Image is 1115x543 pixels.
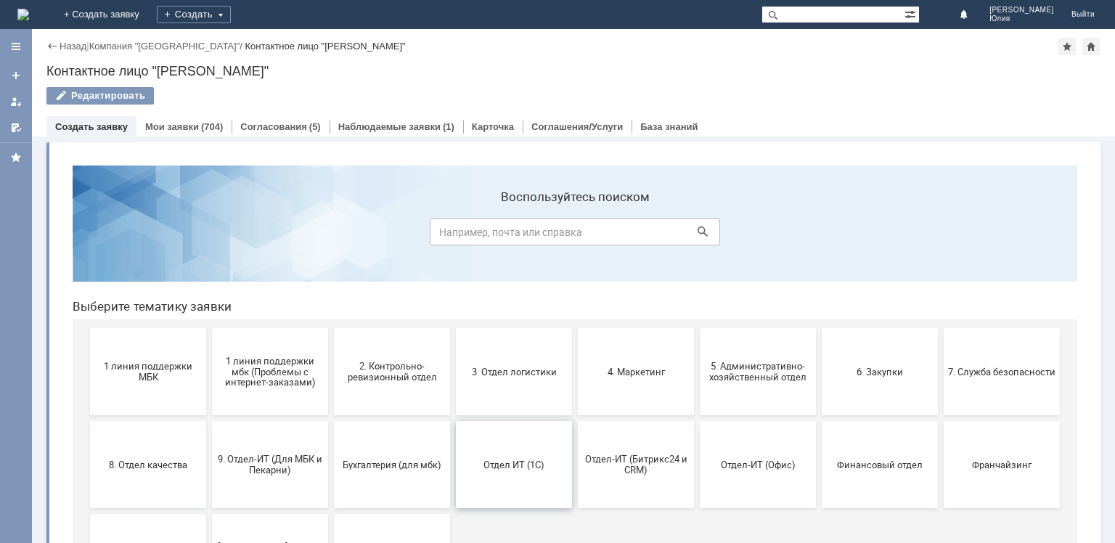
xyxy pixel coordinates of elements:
span: Финансовый отдел [765,305,873,316]
a: Наблюдаемые заявки [338,121,441,132]
a: Перейти на домашнюю страницу [17,9,29,20]
div: (5) [309,121,321,132]
div: Создать [157,6,231,23]
input: Например, почта или справка [369,65,659,91]
header: Выберите тематику заявки [12,145,1016,160]
div: Добавить в избранное [1058,38,1076,55]
label: Воспользуйтесь поиском [369,36,659,50]
button: Финансовый отдел [761,267,877,354]
button: 3. Отдел логистики [395,174,511,261]
span: 3. Отдел логистики [399,212,507,223]
a: Мои заявки [4,90,28,113]
button: 1 линия поддержки МБК [29,174,145,261]
button: не актуален [273,360,389,447]
span: 1 линия поддержки МБК [33,207,141,229]
span: 5. Административно-хозяйственный отдел [643,207,751,229]
button: Отдел-ИТ (Офис) [639,267,755,354]
div: Контактное лицо "[PERSON_NAME]" [245,41,406,52]
button: [PERSON_NAME]. Услуги ИТ для МБК (оформляет L1) [151,360,267,447]
a: Соглашения/Услуги [531,121,623,132]
a: Согласования [240,121,307,132]
a: Карточка [472,121,514,132]
span: 6. Закупки [765,212,873,223]
button: 8. Отдел качества [29,267,145,354]
a: Мои заявки [145,121,199,132]
a: Создать заявку [4,64,28,87]
span: Это соглашение не активно! [33,393,141,415]
span: не актуален [277,398,385,409]
button: Франчайзинг [883,267,999,354]
button: 6. Закупки [761,174,877,261]
span: 9. Отдел-ИТ (Для МБК и Пекарни) [155,300,263,322]
button: Отдел ИТ (1С) [395,267,511,354]
button: 1 линия поддержки мбк (Проблемы с интернет-заказами) [151,174,267,261]
span: Бухгалтерия (для мбк) [277,305,385,316]
button: 5. Административно-хозяйственный отдел [639,174,755,261]
span: Отдел-ИТ (Офис) [643,305,751,316]
span: 8. Отдел качества [33,305,141,316]
div: (704) [201,121,223,132]
button: 2. Контрольно-ревизионный отдел [273,174,389,261]
div: Контактное лицо "[PERSON_NAME]" [46,64,1100,78]
img: logo [17,9,29,20]
span: Франчайзинг [887,305,994,316]
a: Компания "[GEOGRAPHIC_DATA]" [89,41,240,52]
button: 7. Служба безопасности [883,174,999,261]
span: Отдел-ИТ (Битрикс24 и CRM) [521,300,629,322]
button: Это соглашение не активно! [29,360,145,447]
span: [PERSON_NAME]. Услуги ИТ для МБК (оформляет L1) [155,387,263,420]
span: [PERSON_NAME] [989,6,1054,15]
div: | [86,40,89,51]
button: Отдел-ИТ (Битрикс24 и CRM) [517,267,633,354]
span: 7. Служба безопасности [887,212,994,223]
span: 1 линия поддержки мбк (Проблемы с интернет-заказами) [155,201,263,234]
div: / [89,41,245,52]
a: Мои согласования [4,116,28,139]
button: Бухгалтерия (для мбк) [273,267,389,354]
span: Юлия [989,15,1054,23]
div: Сделать домашней страницей [1082,38,1100,55]
span: 2. Контрольно-ревизионный отдел [277,207,385,229]
span: Расширенный поиск [904,7,919,20]
button: 9. Отдел-ИТ (Для МБК и Пекарни) [151,267,267,354]
span: Отдел ИТ (1С) [399,305,507,316]
a: Создать заявку [55,121,128,132]
div: (1) [443,121,454,132]
button: 4. Маркетинг [517,174,633,261]
a: База знаний [640,121,698,132]
a: Назад [60,41,86,52]
span: 4. Маркетинг [521,212,629,223]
